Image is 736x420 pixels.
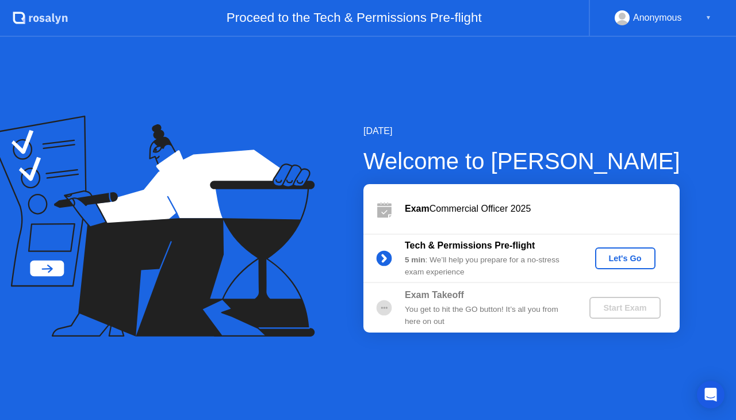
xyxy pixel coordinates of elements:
[633,10,682,25] div: Anonymous
[595,247,655,269] button: Let's Go
[405,204,430,213] b: Exam
[600,254,651,263] div: Let's Go
[589,297,660,319] button: Start Exam
[405,290,464,300] b: Exam Takeoff
[405,240,535,250] b: Tech & Permissions Pre-flight
[363,144,680,178] div: Welcome to [PERSON_NAME]
[594,303,655,312] div: Start Exam
[706,10,711,25] div: ▼
[363,124,680,138] div: [DATE]
[405,304,570,327] div: You get to hit the GO button! It’s all you from here on out
[697,381,724,408] div: Open Intercom Messenger
[405,255,425,264] b: 5 min
[405,254,570,278] div: : We’ll help you prepare for a no-stress exam experience
[405,202,680,216] div: Commercial Officer 2025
